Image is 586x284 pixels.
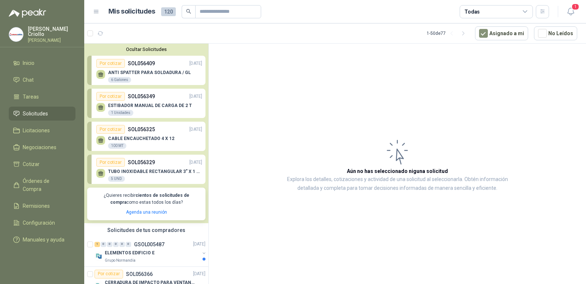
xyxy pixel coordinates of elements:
[189,93,202,100] p: [DATE]
[94,240,207,263] a: 1 0 0 0 0 0 GSOL005487[DATE] Company LogoELEMENTOS EDIFICIO EGrupo Normandía
[126,272,153,277] p: SOL056366
[84,44,208,223] div: Ocultar SolicitudesPor cotizarSOL056409[DATE] ANTI SPATTER PARA SOLDADURA / GL6 GalonesPor cotiza...
[105,250,155,257] p: ELEMENTOS EDIFICIO E
[28,26,75,37] p: [PERSON_NAME] Criollo
[23,76,34,84] span: Chat
[9,107,75,121] a: Solicitudes
[23,160,40,168] span: Cotizar
[193,270,205,277] p: [DATE]
[475,26,528,40] button: Asignado a mi
[189,126,202,133] p: [DATE]
[9,90,75,104] a: Tareas
[9,216,75,230] a: Configuración
[571,3,579,10] span: 1
[87,47,205,52] button: Ocultar Solicitudes
[9,123,75,137] a: Licitaciones
[128,125,155,133] p: SOL056325
[23,93,39,101] span: Tareas
[96,158,125,167] div: Por cotizar
[128,59,155,67] p: SOL056409
[96,59,125,68] div: Por cotizar
[9,56,75,70] a: Inicio
[108,103,192,108] p: ESTIBADOR MANUAL DE CARGA DE 2 T
[9,157,75,171] a: Cotizar
[9,233,75,247] a: Manuales y ayuda
[9,73,75,87] a: Chat
[28,38,75,43] p: [PERSON_NAME]
[113,242,119,247] div: 0
[96,92,125,101] div: Por cotizar
[189,159,202,166] p: [DATE]
[9,27,23,41] img: Company Logo
[101,242,106,247] div: 0
[108,136,174,141] p: CABLE ENCAUCHETADO 4 X 12
[94,270,123,279] div: Por cotizar
[23,126,50,134] span: Licitaciones
[23,110,48,118] span: Solicitudes
[87,122,205,151] a: Por cotizarSOL056325[DATE] CABLE ENCAUCHETADO 4 X 12100 MT
[161,7,176,16] span: 120
[108,176,125,182] div: 5 UND
[464,8,480,16] div: Todas
[94,252,103,261] img: Company Logo
[193,241,205,248] p: [DATE]
[134,242,164,247] p: GSOL005487
[282,175,513,193] p: Explora los detalles, cotizaciones y actividad de una solicitud al seleccionarla. Obtén informaci...
[105,258,136,263] p: Grupo Normandía
[128,92,155,100] p: SOL056349
[119,242,125,247] div: 0
[107,242,112,247] div: 0
[87,89,205,118] a: Por cotizarSOL056349[DATE] ESTIBADOR MANUAL DE CARGA DE 2 T1 Unidades
[23,143,56,151] span: Negociaciones
[108,169,202,174] p: TUBO INOXIDABLE RECTANGULAR 3” X 1 ½” X 1/8 X 6 MTS
[9,174,75,196] a: Órdenes de Compra
[108,70,191,75] p: ANTI SPATTER PARA SOLDADURA / GL
[23,236,64,244] span: Manuales y ayuda
[23,219,55,227] span: Configuración
[23,59,34,67] span: Inicio
[108,77,131,83] div: 6 Galones
[427,27,469,39] div: 1 - 50 de 77
[23,202,50,210] span: Remisiones
[9,9,46,18] img: Logo peakr
[9,199,75,213] a: Remisiones
[534,26,577,40] button: No Leídos
[96,125,125,134] div: Por cotizar
[92,192,201,206] p: ¿Quieres recibir como estas todos los días?
[110,193,189,205] b: cientos de solicitudes de compra
[108,6,155,17] h1: Mis solicitudes
[189,60,202,67] p: [DATE]
[564,5,577,18] button: 1
[126,210,167,215] a: Agenda una reunión
[126,242,131,247] div: 0
[84,223,208,237] div: Solicitudes de tus compradores
[186,9,191,14] span: search
[87,155,205,184] a: Por cotizarSOL056329[DATE] TUBO INOXIDABLE RECTANGULAR 3” X 1 ½” X 1/8 X 6 MTS5 UND
[23,177,68,193] span: Órdenes de Compra
[9,140,75,154] a: Negociaciones
[108,143,126,149] div: 100 MT
[108,110,133,116] div: 1 Unidades
[128,158,155,166] p: SOL056329
[347,167,448,175] h3: Aún no has seleccionado niguna solicitud
[94,242,100,247] div: 1
[87,56,205,85] a: Por cotizarSOL056409[DATE] ANTI SPATTER PARA SOLDADURA / GL6 Galones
